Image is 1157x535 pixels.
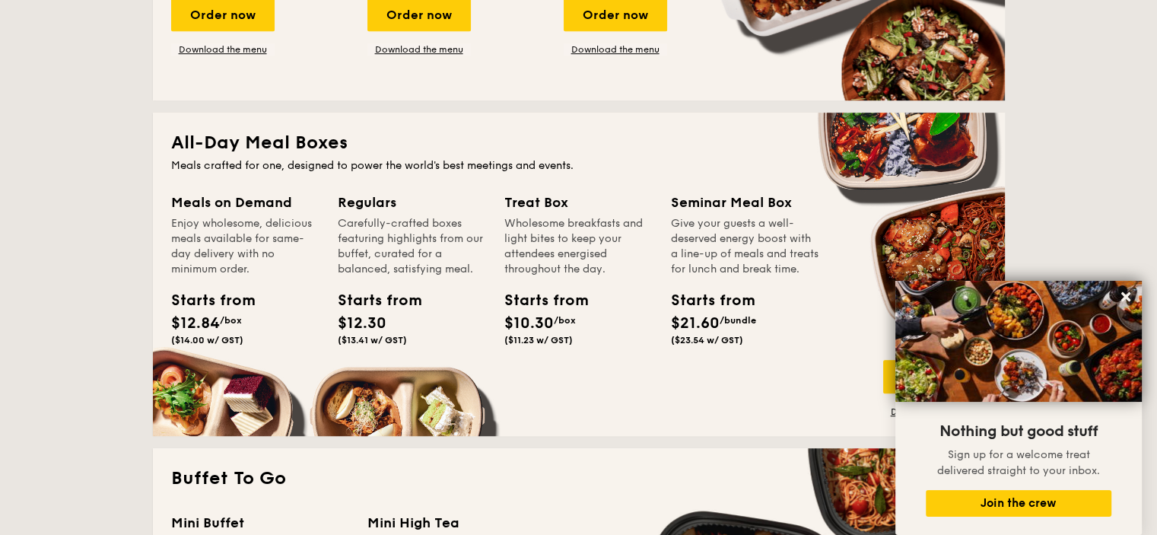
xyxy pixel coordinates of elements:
[564,43,667,56] a: Download the menu
[504,216,653,277] div: Wholesome breakfasts and light bites to keep your attendees energised throughout the day.
[338,289,406,312] div: Starts from
[671,216,819,277] div: Give your guests a well-deserved energy boost with a line-up of meals and treats for lunch and br...
[338,216,486,277] div: Carefully-crafted boxes featuring highlights from our buffet, curated for a balanced, satisfying ...
[504,289,573,312] div: Starts from
[504,192,653,213] div: Treat Box
[171,43,275,56] a: Download the menu
[937,448,1100,477] span: Sign up for a welcome treat delivered straight to your inbox.
[671,192,819,213] div: Seminar Meal Box
[338,314,386,333] span: $12.30
[554,315,576,326] span: /box
[504,314,554,333] span: $10.30
[171,335,243,346] span: ($14.00 w/ GST)
[338,335,407,346] span: ($13.41 w/ GST)
[720,315,756,326] span: /bundle
[367,43,471,56] a: Download the menu
[171,289,240,312] div: Starts from
[939,422,1098,441] span: Nothing but good stuff
[171,158,987,174] div: Meals crafted for one, designed to power the world's best meetings and events.
[220,315,242,326] span: /box
[883,406,987,418] a: Download the menu
[338,192,486,213] div: Regulars
[171,467,987,491] h2: Buffet To Go
[926,490,1111,517] button: Join the crew
[671,314,720,333] span: $21.60
[671,335,743,346] span: ($23.54 w/ GST)
[895,281,1142,402] img: DSC07876-Edit02-Large.jpeg
[171,192,319,213] div: Meals on Demand
[1114,285,1138,309] button: Close
[171,216,319,277] div: Enjoy wholesome, delicious meals available for same-day delivery with no minimum order.
[171,512,349,533] div: Mini Buffet
[671,289,739,312] div: Starts from
[883,360,987,393] div: Order now
[171,314,220,333] span: $12.84
[171,131,987,155] h2: All-Day Meal Boxes
[504,335,573,346] span: ($11.23 w/ GST)
[367,512,545,533] div: Mini High Tea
